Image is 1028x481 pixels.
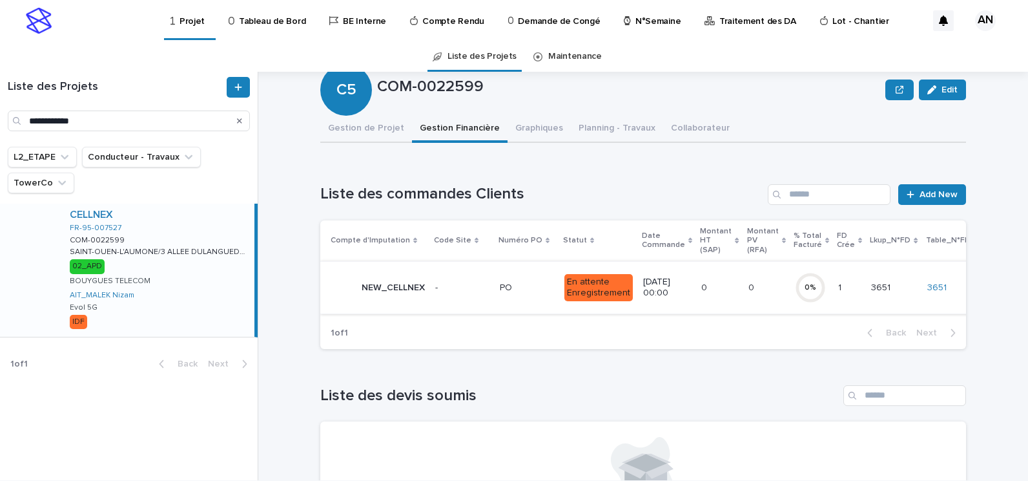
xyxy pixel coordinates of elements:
[926,233,971,248] p: Table_N°FD
[794,229,822,253] p: % Total Facturé
[320,185,763,204] h1: Liste des commandes Clients
[920,190,958,199] span: Add New
[8,173,74,193] button: TowerCo
[563,233,587,248] p: Statut
[70,209,113,221] a: CELLNEX
[8,80,224,94] h1: Liste des Projets
[203,358,258,370] button: Next
[941,85,958,94] span: Edit
[768,184,890,205] input: Search
[663,116,737,143] button: Collaborateur
[508,116,571,143] button: Graphiques
[898,184,966,205] a: Add New
[377,78,880,96] p: COM-0022599
[70,291,134,300] a: AIT_MALEK Nizam
[700,224,732,257] p: Montant HT (SAP)
[8,111,250,131] input: Search
[320,387,838,405] h1: Liste des devis soumis
[642,229,685,253] p: Date Commande
[795,283,826,292] div: 0 %
[911,327,966,339] button: Next
[70,315,87,329] div: IDF
[70,233,127,245] p: COM-0022599
[320,116,412,143] button: Gestion de Projet
[70,259,105,273] div: 02_APD
[82,147,201,167] button: Conducteur - Travaux
[747,224,779,257] p: Montant PV (RFA)
[975,10,996,31] div: AN
[320,28,372,99] div: C5
[871,280,893,294] p: 3651
[916,328,945,337] span: Next
[548,41,602,72] a: Maintenance
[70,245,252,257] p: SAINT-OUEN-L'AUMONE/3 ALLEE DULANGUEDOC
[870,233,910,248] p: Lkup_N°FD
[838,280,844,294] p: 1
[70,303,98,312] p: Evol 5G
[857,327,911,339] button: Back
[748,280,757,294] p: 0
[837,229,855,253] p: FD Crée
[362,280,427,294] p: NEW_CELLNEX
[447,41,517,72] a: Liste des Projets
[208,359,236,369] span: Next
[70,224,121,233] a: FR-95-007527
[435,280,440,294] p: -
[70,277,150,286] p: BOUYGUES TELECOM
[26,8,52,34] img: stacker-logo-s-only.png
[434,233,471,248] p: Code Site
[571,116,663,143] button: Planning - Travaux
[564,274,633,301] div: En attente Enregistrement
[331,233,410,248] p: Compte d'Imputation
[919,80,966,100] button: Edit
[412,116,508,143] button: Gestion Financière
[927,283,947,294] a: 3651
[701,280,710,294] p: 0
[320,317,358,349] p: 1 of 1
[499,233,542,248] p: Numéro PO
[843,385,966,406] input: Search
[500,280,515,294] p: PO
[8,147,77,167] button: L2_ETAPE
[149,358,203,370] button: Back
[170,359,198,369] span: Back
[878,328,906,337] span: Back
[643,277,691,299] p: [DATE] 00:00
